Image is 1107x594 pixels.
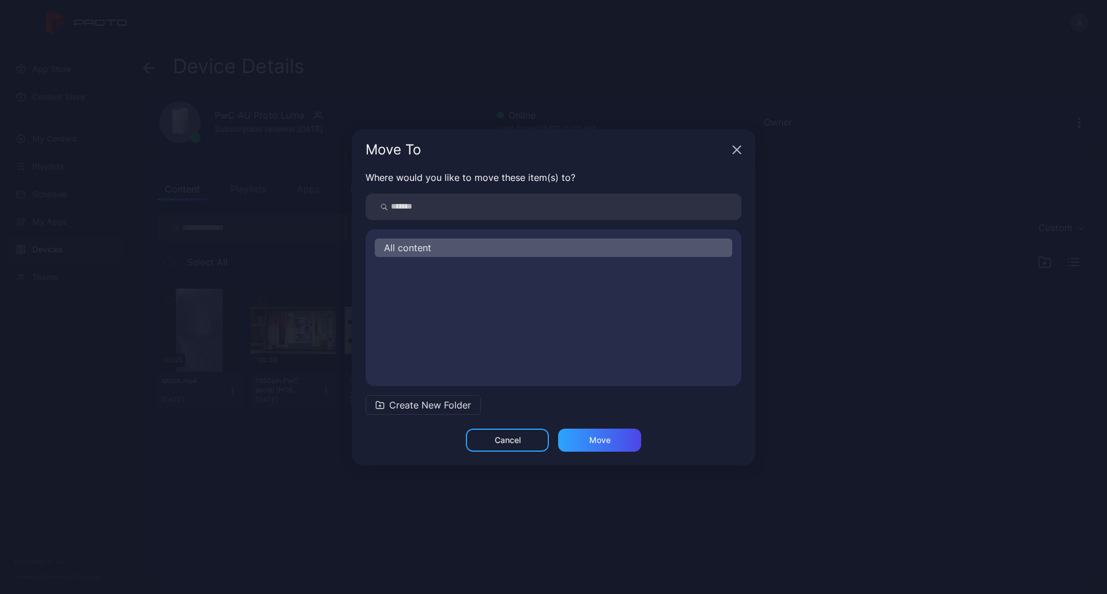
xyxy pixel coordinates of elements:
div: Move To [366,143,728,157]
span: Create New Folder [389,398,471,412]
span: All content [384,241,431,255]
button: Move [558,429,641,452]
div: Cancel [495,436,521,445]
div: Move [589,436,611,445]
button: Create New Folder [366,395,481,415]
p: Where would you like to move these item(s) to? [366,171,741,184]
button: Cancel [466,429,549,452]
